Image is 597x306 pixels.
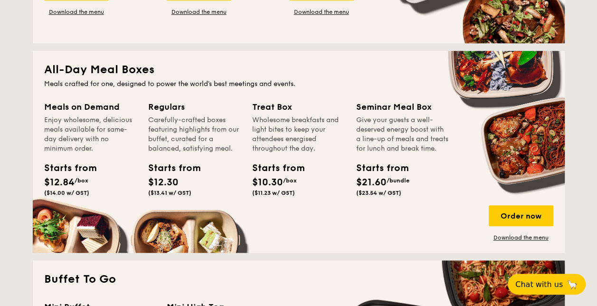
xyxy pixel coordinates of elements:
[252,177,283,188] span: $10.30
[252,100,345,114] div: Treat Box
[489,205,553,226] div: Order now
[75,177,88,184] span: /box
[44,8,109,16] a: Download the menu
[356,115,449,153] div: Give your guests a well-deserved energy boost with a line-up of meals and treats for lunch and br...
[489,234,553,241] a: Download the menu
[567,279,578,290] span: 🦙
[44,79,553,89] div: Meals crafted for one, designed to power the world's best meetings and events.
[356,190,401,196] span: ($23.54 w/ GST)
[252,115,345,153] div: Wholesome breakfasts and light bites to keep your attendees energised throughout the day.
[148,190,191,196] span: ($13.41 w/ GST)
[44,115,137,153] div: Enjoy wholesome, delicious meals available for same-day delivery with no minimum order.
[508,274,586,295] button: Chat with us🦙
[148,161,191,175] div: Starts from
[387,177,409,184] span: /bundle
[148,100,241,114] div: Regulars
[252,161,295,175] div: Starts from
[44,62,553,77] h2: All-Day Meal Boxes
[356,177,387,188] span: $21.60
[148,115,241,153] div: Carefully-crafted boxes featuring highlights from our buffet, curated for a balanced, satisfying ...
[148,177,179,188] span: $12.30
[44,177,75,188] span: $12.84
[356,100,449,114] div: Seminar Meal Box
[283,177,297,184] span: /box
[44,161,87,175] div: Starts from
[167,8,231,16] a: Download the menu
[44,190,89,196] span: ($14.00 w/ GST)
[44,100,137,114] div: Meals on Demand
[252,190,295,196] span: ($11.23 w/ GST)
[44,272,553,287] h2: Buffet To Go
[289,8,354,16] a: Download the menu
[356,161,399,175] div: Starts from
[515,280,563,289] span: Chat with us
